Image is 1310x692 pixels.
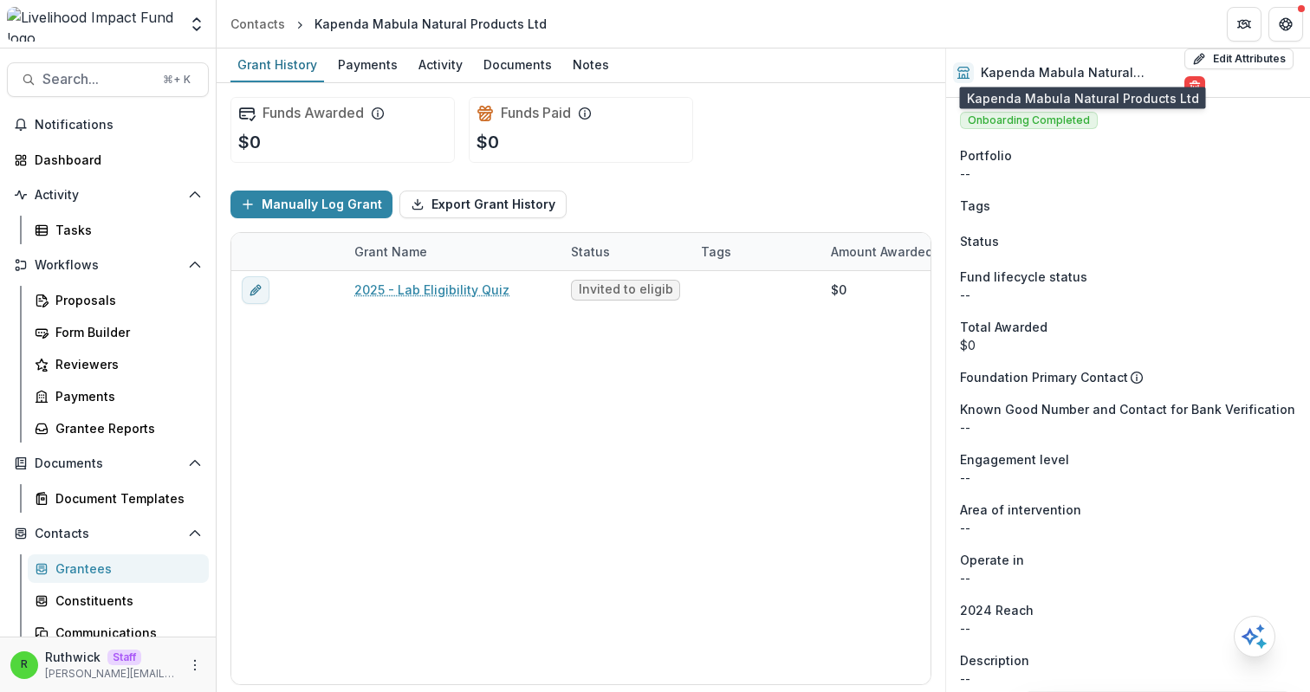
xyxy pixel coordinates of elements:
[224,11,554,36] nav: breadcrumb
[55,221,195,239] div: Tasks
[7,181,209,209] button: Open Activity
[691,243,742,261] div: Tags
[185,655,205,676] button: More
[55,355,195,373] div: Reviewers
[7,251,209,279] button: Open Workflows
[566,49,616,82] a: Notes
[477,52,559,77] div: Documents
[35,456,181,471] span: Documents
[28,618,209,647] a: Communications
[691,233,820,270] div: Tags
[230,15,285,33] div: Contacts
[315,15,547,33] div: Kapenda Mabula Natural Products Ltd
[399,191,567,218] button: Export Grant History
[28,286,209,314] a: Proposals
[501,105,571,121] h2: Funds Paid
[28,382,209,411] a: Payments
[35,188,181,203] span: Activity
[960,519,1296,537] p: --
[35,527,181,541] span: Contacts
[960,501,1081,519] span: Area of intervention
[35,118,202,133] span: Notifications
[107,650,141,665] p: Staff
[7,520,209,547] button: Open Contacts
[55,592,195,610] div: Constituents
[28,318,209,346] a: Form Builder
[238,129,261,155] p: $0
[242,276,269,304] button: edit
[960,197,990,215] span: Tags
[412,52,470,77] div: Activity
[579,282,672,297] span: Invited to eligibility quiz
[28,350,209,378] a: Reviewers
[820,233,950,270] div: Amount Awarded
[960,318,1047,336] span: Total Awarded
[412,49,470,82] a: Activity
[960,669,1296,688] p: --
[185,7,209,42] button: Open entity switcher
[561,233,691,270] div: Status
[331,52,405,77] div: Payments
[224,11,292,36] a: Contacts
[1234,616,1275,657] button: Open AI Assistant
[960,112,1098,129] span: Onboarding Completed
[960,469,1296,487] p: --
[263,105,364,121] h2: Funds Awarded
[28,484,209,513] a: Document Templates
[960,551,1024,569] span: Operate in
[45,666,178,682] p: [PERSON_NAME][EMAIL_ADDRESS][DOMAIN_NAME]
[566,52,616,77] div: Notes
[28,554,209,583] a: Grantees
[28,414,209,443] a: Grantee Reports
[28,216,209,244] a: Tasks
[230,191,392,218] button: Manually Log Grant
[344,243,438,261] div: Grant Name
[344,233,561,270] div: Grant Name
[55,559,195,578] div: Grantees
[45,648,101,666] p: Ruthwick
[981,66,1177,81] h2: Kapenda Mabula Natural Products Ltd
[960,368,1128,386] p: Foundation Primary Contact
[960,146,1012,165] span: Portfolio
[354,281,509,299] a: 2025 - Lab Eligibility Quiz
[7,146,209,174] a: Dashboard
[55,419,195,437] div: Grantee Reports
[35,258,181,273] span: Workflows
[960,651,1029,669] span: Description
[960,450,1069,469] span: Engagement level
[960,336,1296,354] div: $0
[230,49,324,82] a: Grant History
[331,49,405,82] a: Payments
[561,243,620,261] div: Status
[55,489,195,508] div: Document Templates
[960,165,1296,183] p: --
[230,52,324,77] div: Grant History
[820,243,944,261] div: Amount Awarded
[7,62,209,97] button: Search...
[21,659,28,670] div: Ruthwick
[1268,7,1303,42] button: Get Help
[477,129,499,155] p: $0
[960,601,1034,619] span: 2024 Reach
[960,619,1296,637] p: --
[55,323,195,341] div: Form Builder
[55,387,195,405] div: Payments
[960,418,1296,437] p: --
[7,449,209,477] button: Open Documents
[42,71,152,87] span: Search...
[7,7,178,42] img: Livelihood Impact Fund logo
[960,232,999,250] span: Status
[159,70,194,89] div: ⌘ + K
[28,586,209,615] a: Constituents
[960,400,1295,418] span: Known Good Number and Contact for Bank Verification
[55,624,195,642] div: Communications
[7,111,209,139] button: Notifications
[1227,7,1261,42] button: Partners
[1184,49,1294,69] button: Edit Attributes
[960,286,1296,304] p: --
[477,49,559,82] a: Documents
[960,268,1087,286] span: Fund lifecycle status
